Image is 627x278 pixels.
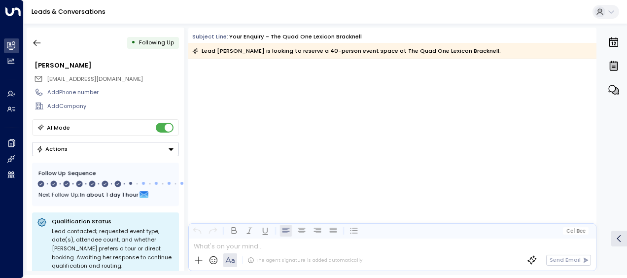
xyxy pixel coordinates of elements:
div: Actions [36,145,68,152]
div: Lead contacted; requested event type, date(s), attendee count, and whether [PERSON_NAME] prefers ... [52,227,174,271]
span: Subject Line: [192,33,228,40]
span: | [574,228,576,234]
span: In about 1 day 1 hour [80,189,139,200]
button: Cc|Bcc [563,227,589,235]
div: Button group with a nested menu [32,142,179,156]
span: Following Up [139,38,174,46]
div: • [131,35,136,50]
button: Redo [207,225,219,237]
span: ccb123es@hotmail.com [47,75,143,83]
button: Undo [191,225,203,237]
div: AddCompany [47,102,178,110]
div: Your enquiry - The Quad One Lexicon Bracknell [229,33,362,41]
span: Cc Bcc [566,228,586,234]
div: AddPhone number [47,88,178,97]
div: Next Follow Up: [38,189,173,200]
div: Follow Up Sequence [38,169,173,177]
div: Lead [PERSON_NAME] is looking to reserve a 40-person event space at The Quad One Lexicon Bracknell. [192,46,501,56]
div: [PERSON_NAME] [35,61,178,70]
div: AI Mode [47,123,70,133]
p: Qualification Status [52,217,174,225]
div: The agent signature is added automatically [247,257,362,264]
span: [EMAIL_ADDRESS][DOMAIN_NAME] [47,75,143,83]
a: Leads & Conversations [32,7,105,16]
button: Actions [32,142,179,156]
